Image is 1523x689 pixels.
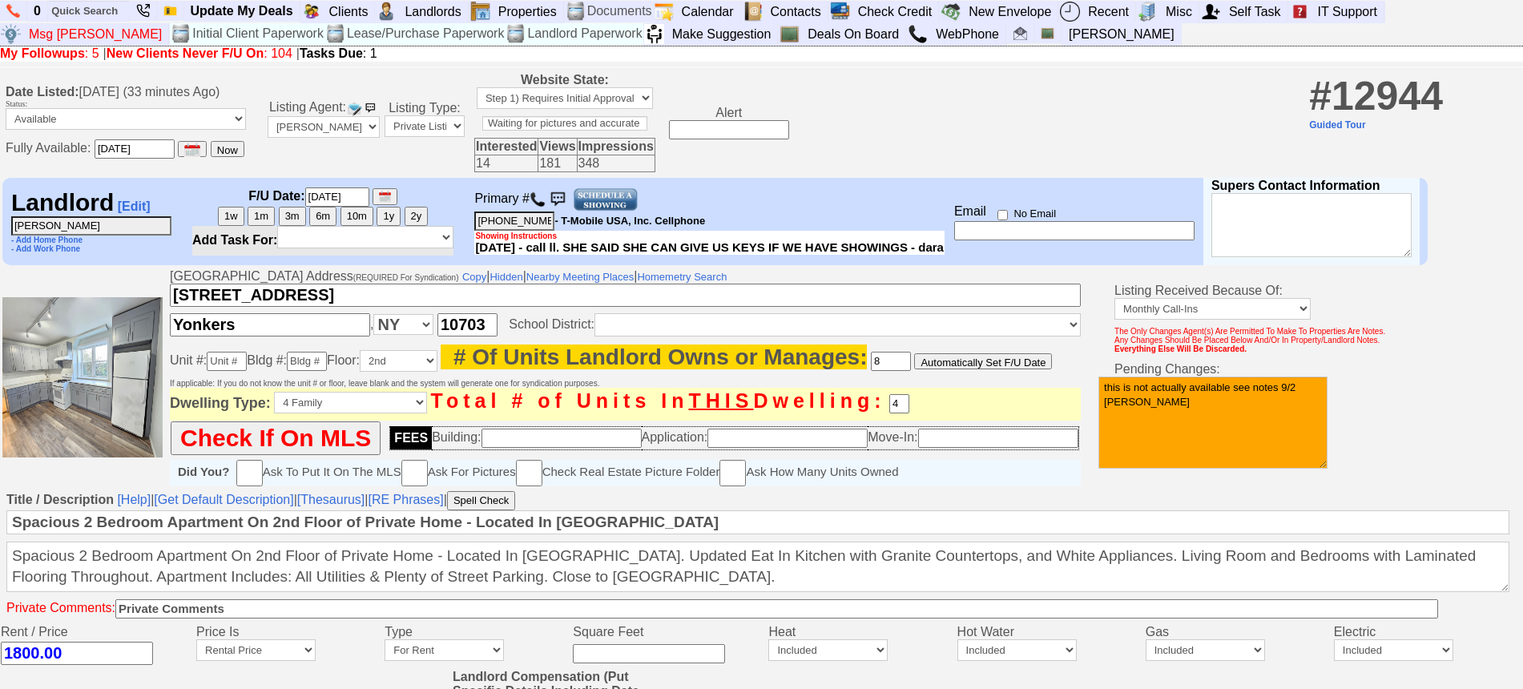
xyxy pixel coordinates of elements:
[830,2,850,22] img: creditreport.png
[1201,2,1221,22] img: myadd.png
[346,100,362,116] img: compose_email.png
[437,313,498,336] input: Zip
[377,2,397,22] img: landlord.png
[178,460,1073,486] div: Ask To Put It On The MLS Ask For Pictures Check Real Estate Picture Folder Ask How Many Units Owned
[11,244,80,253] a: - Add Work Phone
[908,24,928,44] img: call.png
[171,421,381,455] input: Check If On MLS
[346,23,506,45] td: Lease/Purchase Paperwork
[637,269,727,283] a: Homemetry Search
[6,493,1509,614] span: |
[382,71,467,175] td: Listing Type:
[297,493,365,506] a: [Thesaurus]
[6,4,20,18] img: phone.png
[6,510,1509,534] input: Title
[1013,26,1027,40] img: jorge@homesweethomeproperties.com
[11,189,114,216] b: Landlord
[1159,2,1199,22] a: Misc
[248,207,275,226] button: 1m
[207,352,247,371] input: Unit #
[768,625,957,639] td: Heat
[1,24,21,44] img: money.png
[538,138,577,155] th: Views
[27,1,48,22] a: 0
[1041,26,1054,40] img: chalkboard.png
[577,138,655,155] th: Impressions
[1138,2,1158,22] img: officebldg.png
[530,191,546,208] img: call.png
[154,493,447,506] span: | | |
[1062,24,1181,45] a: [PERSON_NAME]
[764,2,828,22] a: Contacts
[115,599,1438,618] input: Private Comments
[492,2,564,22] a: Properties
[644,24,664,44] img: su2.jpg
[642,426,868,449] td: Application:
[1334,625,1522,639] td: Electric
[184,1,300,22] a: Update My Deals
[929,24,1006,45] a: WebPhone
[2,297,167,457] img: 6ba61413-065f-4256-a85e-be457921d14b.jpeg
[526,269,634,283] a: Nearby Meeting Places
[1114,344,1247,353] b: Everything Else Will Be Discarded.
[586,1,653,22] td: Documents
[368,493,443,506] a: [RE Phrases]
[868,426,1078,449] td: Move-In:
[573,187,639,212] img: Schedule-a-showing.gif
[957,625,1146,639] td: Hot Water
[268,100,380,145] center: Listing Agent:
[521,73,609,87] b: Website State:
[170,394,271,410] span: Dwelling Type:
[997,210,1008,220] input: No Email
[675,2,741,22] a: Calendar
[29,27,162,41] font: Msg [PERSON_NAME]
[688,389,753,411] b: THIS
[573,625,768,639] td: Square Feet
[577,155,655,171] td: 348
[279,207,306,226] button: 3m
[170,317,1081,331] nobr: ,
[1309,74,1332,119] b: #
[6,99,246,126] nobr: Status:
[1082,268,1522,488] td: Pending Changes:
[546,187,570,212] img: sms.png
[1309,119,1365,131] a: Guided Tour
[287,352,327,371] input: Bldg #
[1,625,196,639] td: Rent / Price
[49,1,129,21] input: Quick Search
[1211,179,1380,192] b: Supers Contact Information
[501,317,1081,331] span: School District:
[211,141,244,157] button: Now
[218,207,244,226] button: 1w
[447,491,515,510] button: Spell Check
[554,215,705,227] font: - T-Mobile USA, Inc. Cellphone
[309,207,336,226] button: 6m
[526,23,643,45] td: Landlord Paperwork
[654,2,674,22] img: appt_icon.png
[462,271,486,283] font: Copy
[170,313,370,336] input: City
[941,2,961,22] img: gmoney.png
[432,426,641,449] td: Building:
[385,625,573,639] td: Type
[300,46,363,60] b: Tasks Due
[196,625,385,639] td: Price Is
[666,24,779,45] a: Make Suggestion
[1098,377,1328,469] textarea: this is not actually available see notes 9/2 [PERSON_NAME]
[431,389,886,411] b: Total # of Units In Dwelling:
[163,4,177,18] img: Bookmark.png
[914,353,1052,369] button: Automatically Set F/U Date
[470,2,490,22] img: properties.png
[180,178,465,265] th: F/U Date:
[1114,327,1521,362] div: The Only Changes Agent(s) Are Permitted To Make To Properties Are Notes. Any Changes Should Be Pl...
[405,207,429,226] button: 2y
[325,24,345,44] img: docs.png
[6,493,114,506] b: Title / Description
[462,269,486,283] a: Copy
[476,139,537,153] span: Lifetime: 14
[474,191,529,205] span: Primary #
[954,203,986,217] span: Email
[300,46,377,60] a: Tasks Due: 1
[353,273,459,282] font: (REQUIRED For Syndication)
[117,493,151,506] a: [Help]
